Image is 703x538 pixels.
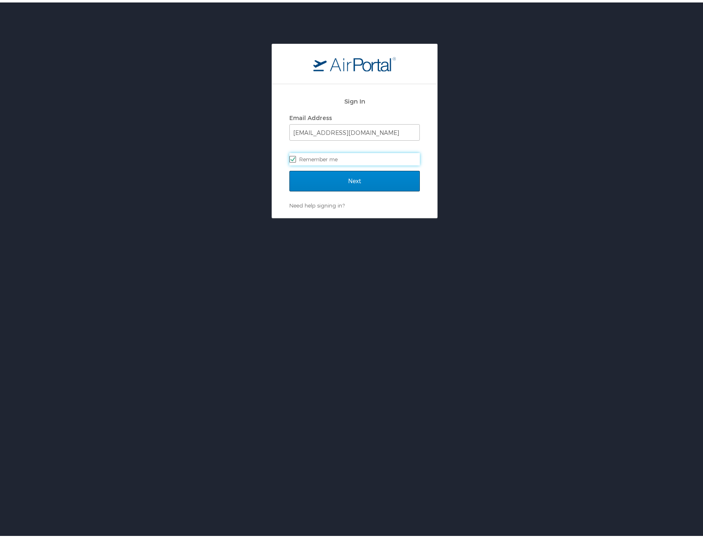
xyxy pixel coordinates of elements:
a: Need help signing in? [289,200,345,206]
input: Next [289,168,420,189]
label: Remember me [289,151,420,163]
img: logo [313,54,396,69]
h2: Sign In [289,94,420,104]
label: Email Address [289,112,332,119]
